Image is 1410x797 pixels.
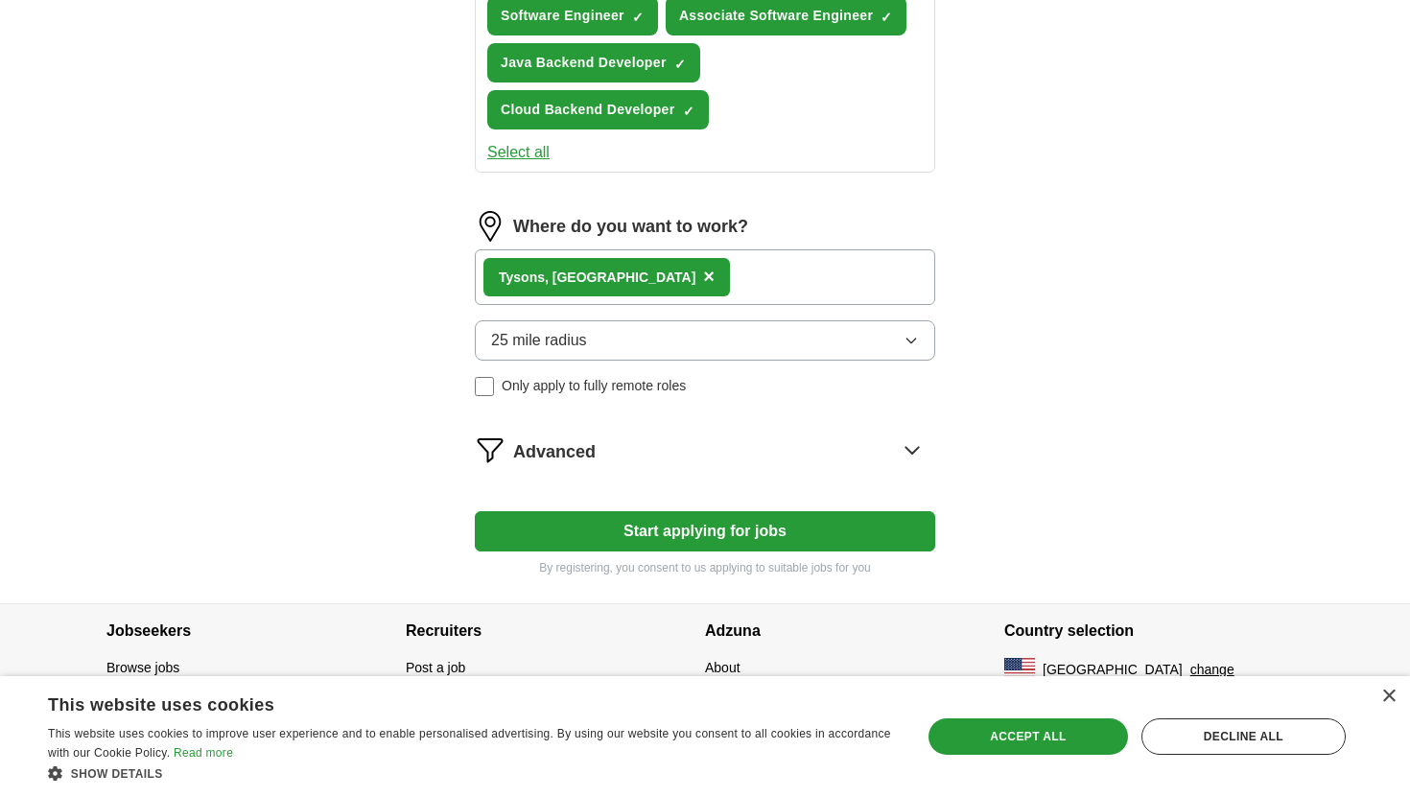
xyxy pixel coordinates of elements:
div: Decline all [1141,718,1346,755]
span: Associate Software Engineer [679,6,873,26]
a: Browse jobs [106,660,179,675]
input: Only apply to fully remote roles [475,377,494,396]
div: , [GEOGRAPHIC_DATA] [499,268,695,288]
span: 25 mile radius [491,329,587,352]
img: filter [475,434,505,465]
span: Show details [71,767,163,781]
strong: Tysons [499,270,545,285]
button: change [1190,660,1234,680]
button: Start applying for jobs [475,511,935,551]
span: Software Engineer [501,6,624,26]
img: location.png [475,211,505,242]
span: This website uses cookies to improve user experience and to enable personalised advertising. By u... [48,727,891,760]
span: ✓ [881,10,892,25]
span: × [703,266,715,287]
a: Read more, opens a new window [174,746,233,760]
p: By registering, you consent to us applying to suitable jobs for you [475,559,935,576]
a: Post a job [406,660,465,675]
div: Close [1381,690,1396,704]
button: 25 mile radius [475,320,935,361]
span: [GEOGRAPHIC_DATA] [1043,660,1183,680]
button: Cloud Backend Developer✓ [487,90,709,129]
span: Java Backend Developer [501,53,667,73]
span: ✓ [632,10,644,25]
span: ✓ [683,104,694,119]
span: Cloud Backend Developer [501,100,675,120]
h4: Country selection [1004,604,1304,658]
img: US flag [1004,658,1035,681]
div: Show details [48,763,896,783]
label: Where do you want to work? [513,214,748,240]
button: Java Backend Developer✓ [487,43,700,82]
span: ✓ [674,57,686,72]
div: This website uses cookies [48,688,848,716]
button: Select all [487,141,550,164]
span: Only apply to fully remote roles [502,376,686,396]
span: Advanced [513,439,596,465]
div: Accept all [928,718,1128,755]
a: About [705,660,740,675]
button: × [703,263,715,292]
